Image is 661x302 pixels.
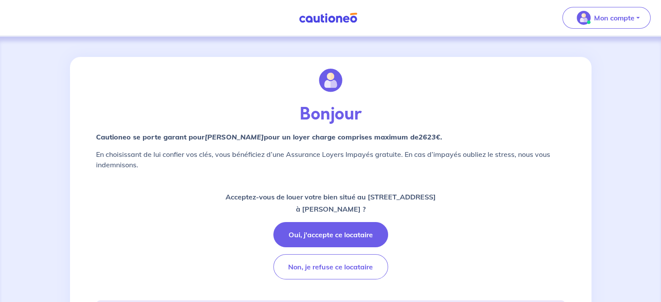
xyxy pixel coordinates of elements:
p: Mon compte [594,13,634,23]
strong: Cautioneo se porte garant pour pour un loyer charge comprises maximum de . [96,133,442,141]
img: illu_account.svg [319,69,342,92]
p: En choisissant de lui confier vos clés, vous bénéficiez d’une Assurance Loyers Impayés gratuite. ... [96,149,565,170]
em: 2623€ [419,133,440,141]
em: [PERSON_NAME] [205,133,264,141]
p: Acceptez-vous de louer votre bien situé au [STREET_ADDRESS] à [PERSON_NAME] ? [226,191,436,215]
button: Non, je refuse ce locataire [273,254,388,279]
img: Cautioneo [296,13,361,23]
p: Bonjour [96,104,565,125]
button: illu_account_valid_menu.svgMon compte [562,7,651,29]
button: Oui, j'accepte ce locataire [273,222,388,247]
img: illu_account_valid_menu.svg [577,11,591,25]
